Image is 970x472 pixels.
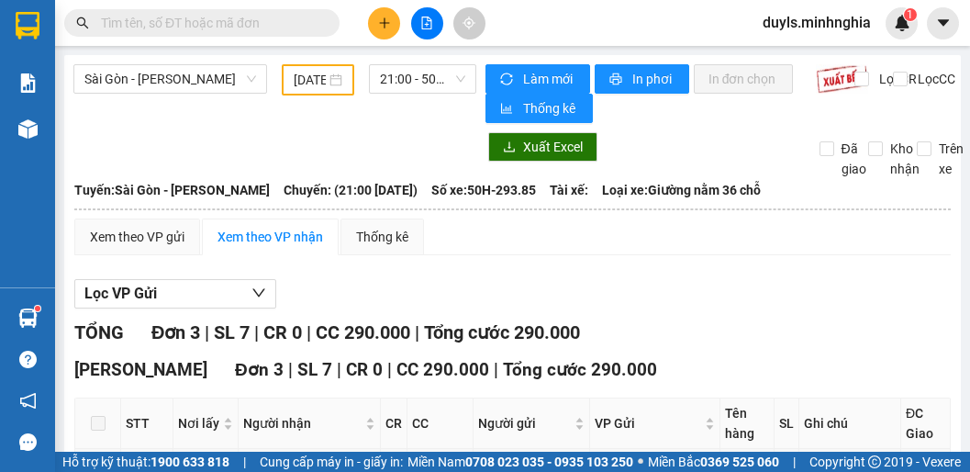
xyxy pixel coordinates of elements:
span: message [19,433,37,451]
span: Đơn 3 [235,359,284,380]
img: icon-new-feature [894,15,910,31]
input: 11/10/2025 [294,70,326,90]
span: question-circle [19,351,37,368]
button: aim [453,7,485,39]
img: 9k= [816,64,868,94]
span: Lọc CR [872,69,920,89]
strong: 0369 525 060 [700,455,779,469]
span: | [494,359,498,380]
th: CR [381,399,407,449]
span: CR 0 [263,321,302,343]
span: Tổng cước 290.000 [424,321,580,343]
button: In đơn chọn [694,64,794,94]
span: Xuất Excel [523,137,583,157]
b: Tuyến: Sài Gòn - [PERSON_NAME] [74,183,270,197]
img: solution-icon [18,73,38,93]
span: Người gửi [478,413,571,433]
span: | [205,321,209,343]
span: caret-down [935,15,952,31]
span: duyls.minhnghia [748,11,886,34]
span: CC 290.000 [396,359,489,380]
span: SL 7 [214,321,250,343]
span: notification [19,392,37,410]
div: Xem theo VP gửi [90,227,184,247]
span: 1 [907,8,913,21]
span: plus [378,17,391,29]
img: warehouse-icon [18,119,38,139]
span: Thống kê [523,98,578,118]
strong: 0708 023 035 - 0935 103 250 [465,455,633,469]
sup: 1 [35,306,40,311]
span: copyright [868,455,881,468]
span: Số xe: 50H-293.85 [431,180,536,200]
button: plus [368,7,400,39]
button: syncLàm mới [485,64,590,94]
span: Sài Gòn - Phan Rí [84,65,256,93]
span: CR 0 [346,359,383,380]
span: | [243,452,246,472]
span: Làm mới [523,69,575,89]
span: download [503,140,516,155]
span: | [793,452,796,472]
span: Cung cấp máy in - giấy in: [260,452,403,472]
div: Thống kê [356,227,408,247]
span: file-add [420,17,433,29]
button: caret-down [927,7,959,39]
span: | [254,321,259,343]
span: CC 290.000 [316,321,410,343]
span: Miền Bắc [648,452,779,472]
span: Hỗ trợ kỹ thuật: [62,452,229,472]
button: bar-chartThống kê [485,94,593,123]
span: | [307,321,311,343]
span: Miền Nam [407,452,633,472]
span: VP Gửi [595,413,701,433]
span: Tài xế: [550,180,588,200]
img: logo-vxr [16,12,39,39]
span: down [251,286,266,300]
th: CC [407,399,474,449]
input: Tìm tên, số ĐT hoặc mã đơn [101,13,318,33]
span: Nơi lấy [178,413,219,433]
th: SL [775,399,799,449]
sup: 1 [904,8,917,21]
span: In phơi [632,69,675,89]
span: Lọc VP Gửi [84,282,157,305]
button: Lọc VP Gửi [74,279,276,309]
th: STT [121,399,173,449]
span: TỔNG [74,321,124,343]
span: Đã giao [834,139,874,179]
th: Tên hàng [720,399,775,449]
span: | [337,359,341,380]
span: Người nhận [243,413,362,433]
button: file-add [411,7,443,39]
span: | [288,359,293,380]
span: SL 7 [297,359,332,380]
strong: 1900 633 818 [151,455,229,469]
div: Xem theo VP nhận [217,227,323,247]
span: [PERSON_NAME] [74,359,207,380]
button: printerIn phơi [595,64,689,94]
th: ĐC Giao [901,399,951,449]
span: search [76,17,89,29]
span: | [387,359,392,380]
span: 21:00 - 50H-293.85 [380,65,465,93]
span: Kho nhận [883,139,927,179]
span: Đơn 3 [151,321,200,343]
span: Loại xe: Giường nằm 36 chỗ [602,180,761,200]
span: Tổng cước 290.000 [503,359,657,380]
span: | [415,321,419,343]
th: Ghi chú [799,399,901,449]
span: Chuyến: (21:00 [DATE]) [284,180,418,200]
span: bar-chart [500,102,516,117]
span: ⚪️ [638,458,643,466]
span: Lọc CC [910,69,958,89]
img: warehouse-icon [18,309,38,328]
span: sync [500,73,516,87]
button: downloadXuất Excel [488,132,597,162]
span: printer [609,73,625,87]
span: aim [463,17,475,29]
